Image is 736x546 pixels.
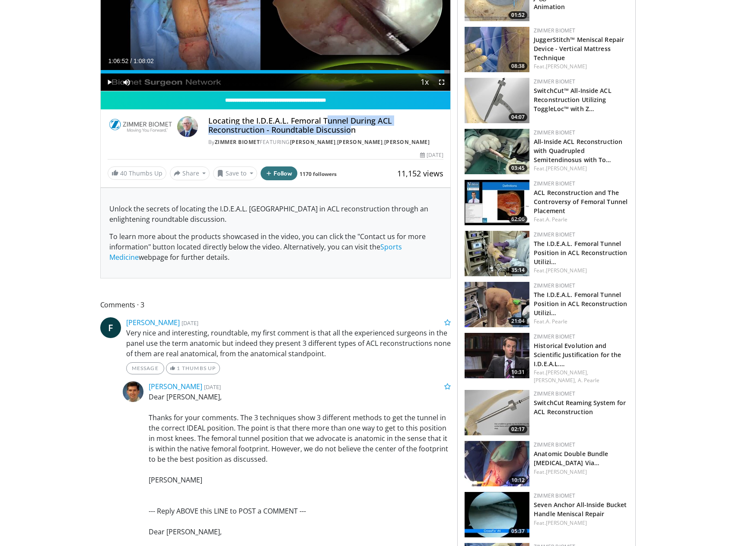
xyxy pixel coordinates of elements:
a: Zimmer Biomet [534,282,575,289]
a: Zimmer Biomet [534,390,575,397]
a: Historical Evolution and Scientific Justification for the I.D.E.A.L.… [534,342,621,368]
span: 40 [120,169,127,177]
span: 1:06:52 [108,57,129,64]
a: A. Pearle [546,318,568,325]
a: 04:07 [465,78,529,123]
a: The I.D.E.A.L. Femoral Tunnel Position in ACL Reconstruction Utilizi… [534,239,627,266]
a: [PERSON_NAME] [290,138,336,146]
a: [PERSON_NAME] [149,382,202,391]
img: 2a3b4a07-45c8-4c84-84a6-5dfa6e9b1a12.150x105_q85_crop-smart_upscale.jpg [465,27,529,72]
a: ACL Reconstruction and The Controversy of Femoral Tunnel Placement [534,188,628,215]
div: Progress Bar [101,70,451,73]
img: Avatar [123,381,143,402]
span: 35:14 [509,266,527,274]
span: / [130,57,132,64]
img: Zimmer Biomet [108,116,174,137]
a: 35:14 [465,231,529,276]
span: 11,152 views [397,168,443,179]
a: [PERSON_NAME] [546,63,587,70]
a: [PERSON_NAME] [546,165,587,172]
a: 05:37 [465,492,529,537]
div: By FEATURING , , [208,138,443,146]
a: [PERSON_NAME] [384,138,430,146]
span: Unlock the secrets of locating the I.D.E.A.L. [GEOGRAPHIC_DATA] in ACL reconstruction through an ... [109,204,428,224]
span: 10:31 [509,368,527,376]
a: 62:06 [465,180,529,225]
button: Playback Rate [416,73,433,91]
a: 21:04 [465,282,529,327]
h4: Locating the I.D.E.A.L. Femoral Tunnel During ACL Reconstruction - Roundtable Discussion [208,116,443,135]
button: Follow [261,166,298,180]
a: 1 Thumbs Up [166,362,220,374]
span: 04:07 [509,113,527,121]
span: To learn more about the products showcased in the video, you can click the "Contact us for more i... [109,232,426,252]
span: Comments 3 [100,299,451,310]
div: Feat. [534,468,628,476]
div: Feat. [534,165,628,172]
span: 21:04 [509,317,527,325]
img: W_WsjOHGU26DZbAX4xMDoxOjA4MTsiGN.150x105_q85_crop-smart_upscale.jpg [465,282,529,327]
small: [DATE] [204,383,221,391]
a: SwitchCut Reaming System for ACL Reconstruction [534,399,626,416]
a: Zimmer Biomet [534,231,575,238]
a: [PERSON_NAME] [546,267,587,274]
a: Seven Anchor All-Inside Bucket Handle Meniscal Repair [534,501,627,518]
div: Feat. [534,369,628,384]
a: F [100,317,121,338]
img: 1d142664-2125-4bd9-a0af-507d166b9cfa.150x105_q85_crop-smart_upscale.jpg [465,129,529,174]
a: Zimmer Biomet [534,78,575,85]
img: Avatar [177,116,198,137]
a: Sports Medicine [109,242,402,262]
div: Feat. [534,318,628,326]
a: Zimmer Biomet [534,492,575,499]
img: d1e51e03-bfe6-4e53-8ffb-0bd0c741301a.150x105_q85_crop-smart_upscale.jpg [465,492,529,537]
div: Feat. [534,63,628,70]
a: 03:45 [465,129,529,174]
a: 1170 followers [299,170,337,178]
button: Share [170,166,210,180]
img: a70998c1-63e5-49f0-bae2-369b3936fab1.150x105_q85_crop-smart_upscale.jpg [465,78,529,123]
a: [PERSON_NAME] [126,318,180,327]
a: 08:38 [465,27,529,72]
p: Very nice and interesting, roundtable, my first comment is that all the experienced surgeons in t... [126,328,451,359]
button: Play [101,73,118,91]
div: [DATE] [420,151,443,159]
a: 10:31 [465,333,529,378]
img: 146b4062-d9cc-4771-bb1c-4b5cc1437bf4.150x105_q85_crop-smart_upscale.jpg [465,180,529,225]
span: 1 [177,365,180,371]
span: 05:37 [509,527,527,535]
a: Anatomic Double Bundle [MEDICAL_DATA] Via… [534,450,608,467]
span: webpage for further details. [139,252,229,262]
img: dTBemQywLidgNXR34xMDoxOjA4MTsiGN.150x105_q85_crop-smart_upscale.jpg [465,231,529,276]
a: Zimmer Biomet [534,27,575,34]
a: Zimmer Biomet [534,333,575,340]
span: 03:45 [509,164,527,172]
a: A. Pearle [578,377,600,384]
a: All-Inside ACL Reconstruction with Quadrupled Semitendinosus with To… [534,137,622,164]
img: 9PXNFW8221SuaG0X4xMDoxOjBzMTt2bJ.150x105_q85_crop-smart_upscale.jpg [465,333,529,378]
button: Save to [213,166,257,180]
a: Zimmer Biomet [534,441,575,448]
button: Mute [118,73,135,91]
div: Feat. [534,216,628,224]
a: [PERSON_NAME] [337,138,383,146]
a: JuggerStitch™ Meniscal Repair Device - Vertical Mattress Technique [534,35,624,62]
a: Zimmer Biomet [534,129,575,136]
button: Fullscreen [433,73,450,91]
a: SwitchCut™ All-Inside ACL Reconstruction Utilizing ToggleLoc™ with Z… [534,86,612,113]
span: 08:38 [509,62,527,70]
span: 1:08:02 [134,57,154,64]
a: [PERSON_NAME] [546,519,587,527]
a: 40 Thumbs Up [108,166,166,180]
div: Feat. [534,519,628,527]
img: e5cfc0c3-1dec-4cdc-a3fd-37ba852e3dcb.150x105_q85_crop-smart_upscale.jpg [465,441,529,486]
a: 10:12 [465,441,529,486]
span: 10:12 [509,476,527,484]
div: Feat. [534,267,628,275]
a: 02:17 [465,390,529,435]
small: [DATE] [182,319,198,327]
a: [PERSON_NAME] [546,468,587,476]
a: [PERSON_NAME], [546,369,588,376]
span: 02:17 [509,425,527,433]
